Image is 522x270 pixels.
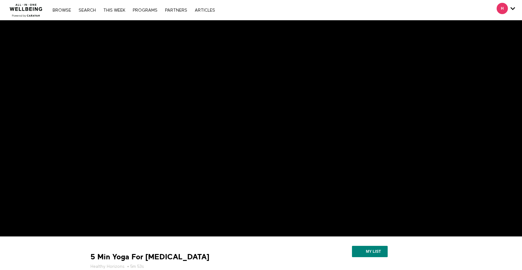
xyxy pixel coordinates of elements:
h5: • 5m 53s [90,263,300,270]
a: THIS WEEK [100,8,128,13]
button: My list [352,246,387,257]
a: ARTICLES [192,8,218,13]
a: Search [75,8,99,13]
strong: 5 Min Yoga For [MEDICAL_DATA] [90,252,209,262]
a: Healthy Horizons [90,263,125,270]
nav: Primary [49,7,218,13]
a: PROGRAMS [130,8,161,13]
a: Browse [49,8,74,13]
a: PARTNERS [162,8,190,13]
